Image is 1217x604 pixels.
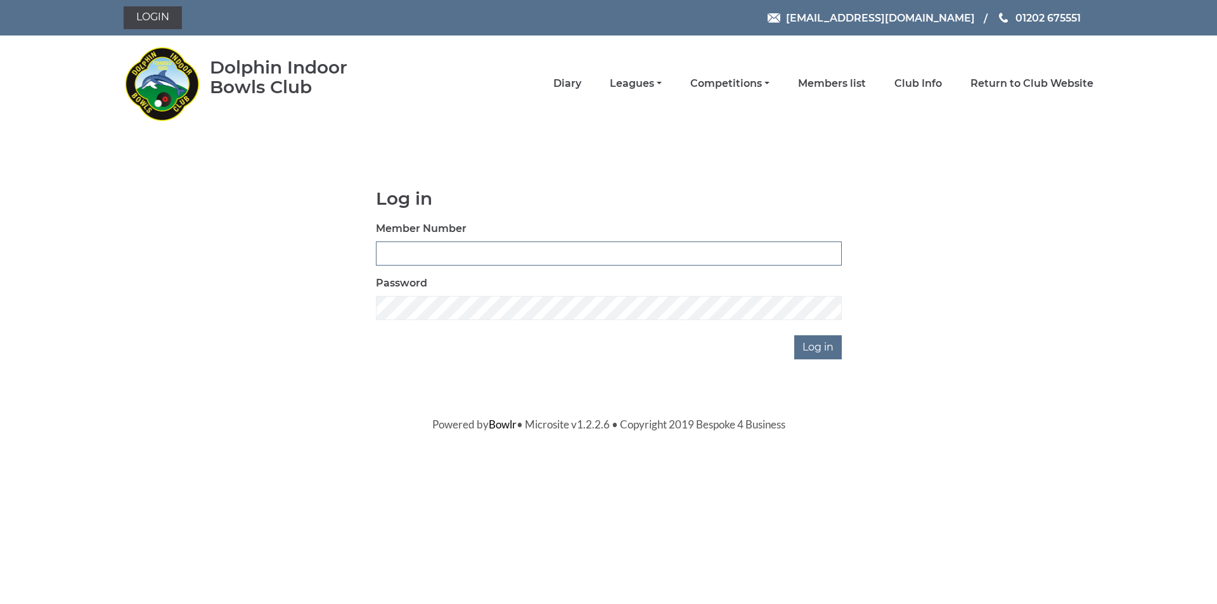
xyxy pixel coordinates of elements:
[999,13,1008,23] img: Phone us
[786,11,975,23] span: [EMAIL_ADDRESS][DOMAIN_NAME]
[210,58,388,97] div: Dolphin Indoor Bowls Club
[124,6,182,29] a: Login
[376,189,842,209] h1: Log in
[432,418,785,431] span: Powered by • Microsite v1.2.2.6 • Copyright 2019 Bespoke 4 Business
[798,77,866,91] a: Members list
[768,10,975,26] a: Email [EMAIL_ADDRESS][DOMAIN_NAME]
[376,276,427,291] label: Password
[124,39,200,128] img: Dolphin Indoor Bowls Club
[1015,11,1081,23] span: 01202 675551
[376,221,467,236] label: Member Number
[794,335,842,359] input: Log in
[610,77,662,91] a: Leagues
[489,418,517,431] a: Bowlr
[768,13,780,23] img: Email
[553,77,581,91] a: Diary
[997,10,1081,26] a: Phone us 01202 675551
[690,77,769,91] a: Competitions
[894,77,942,91] a: Club Info
[970,77,1093,91] a: Return to Club Website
